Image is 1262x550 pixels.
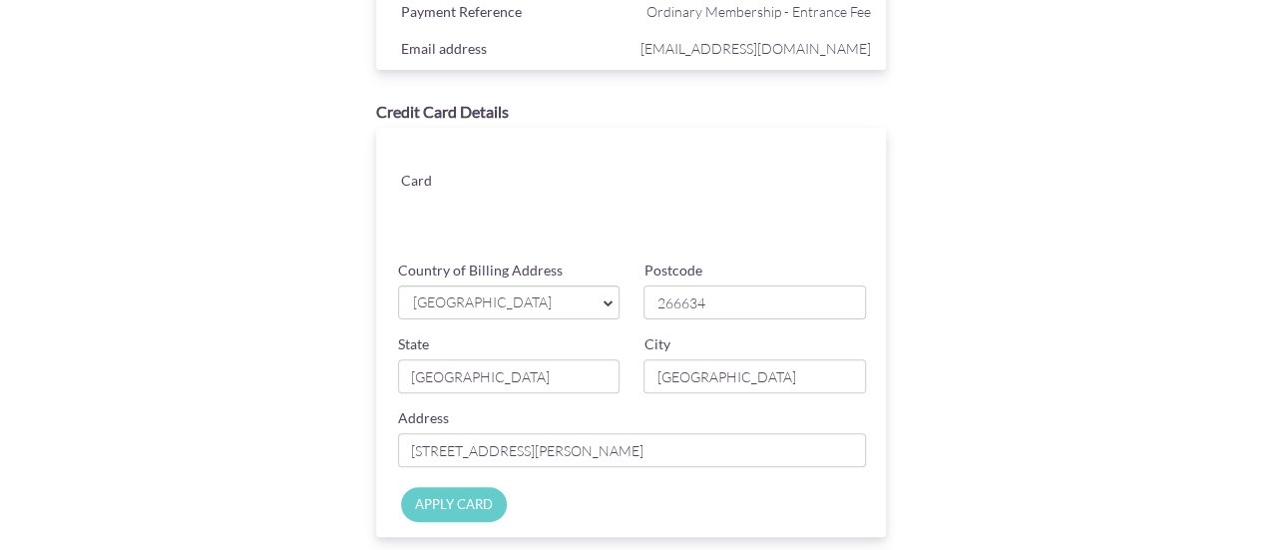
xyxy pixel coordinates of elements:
[698,192,868,228] iframe: Secure card security code input frame
[643,261,701,280] label: Postcode
[398,285,621,319] a: [GEOGRAPHIC_DATA]
[398,408,449,428] label: Address
[376,101,887,124] div: Credit Card Details
[635,36,871,61] span: [EMAIL_ADDRESS][DOMAIN_NAME]
[401,487,507,522] input: APPLY CARD
[398,261,563,280] label: Country of Billing Address
[386,36,636,66] div: Email address
[411,292,588,313] span: [GEOGRAPHIC_DATA]
[386,168,511,198] div: Card
[526,192,695,228] iframe: Secure card expiration date input frame
[398,334,429,354] label: State
[526,148,868,184] iframe: Secure card number input frame
[643,334,669,354] label: City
